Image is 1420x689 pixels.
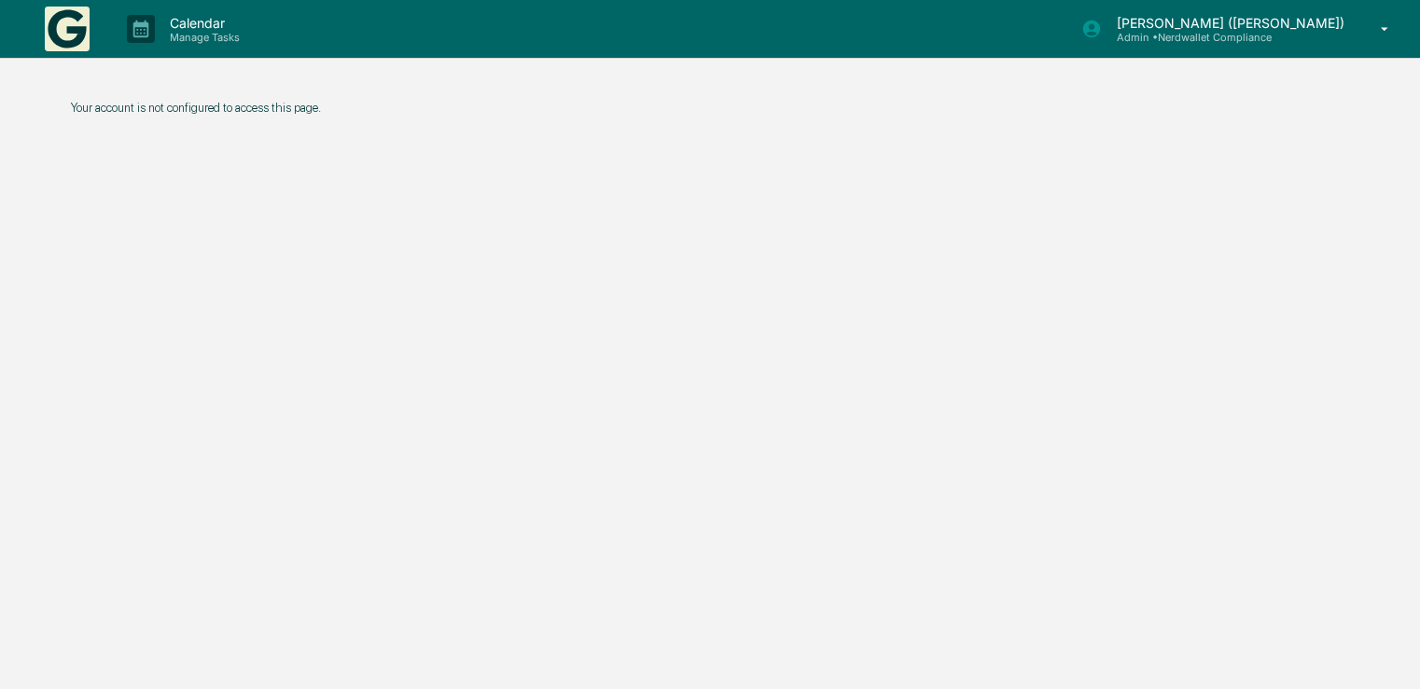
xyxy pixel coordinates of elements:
[45,7,90,51] img: logo
[1102,15,1354,31] p: [PERSON_NAME] ([PERSON_NAME])
[155,31,249,44] p: Manage Tasks
[71,101,1349,115] p: Your account is not configured to access this page.
[1102,31,1275,44] p: Admin • Nerdwallet Compliance
[155,15,249,31] p: Calendar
